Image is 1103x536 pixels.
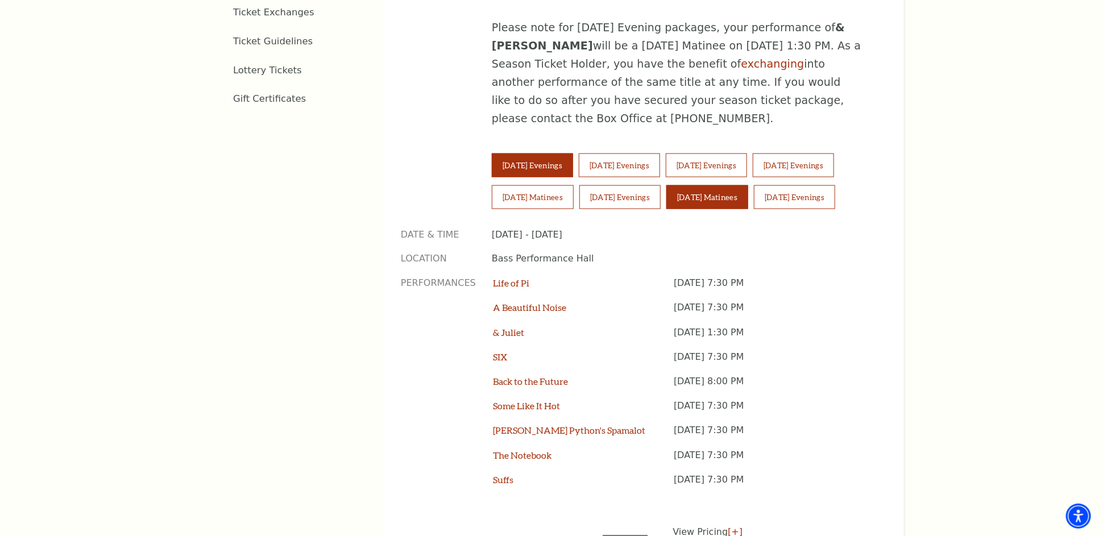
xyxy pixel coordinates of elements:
p: [DATE] 7:30 PM [674,301,870,326]
a: Suffs [493,475,513,485]
button: [DATE] Evenings [666,153,747,177]
button: [DATE] Evenings [492,153,573,177]
p: [DATE] 1:30 PM [674,326,870,351]
a: Life of Pi [493,277,529,288]
p: [DATE] 7:30 PM [674,425,870,449]
a: Back to the Future [493,376,568,387]
p: Location [401,252,475,265]
a: Lottery Tickets [233,65,302,76]
a: & Juliet [493,327,524,338]
p: Date & Time [401,228,475,241]
a: SIX [493,351,507,362]
p: [DATE] 7:30 PM [674,400,870,425]
p: [DATE] 7:30 PM [674,450,870,474]
a: The Notebook [493,450,551,461]
p: [DATE] 8:00 PM [674,375,870,400]
button: [DATE] Matinees [666,185,748,209]
a: Gift Certificates [233,93,306,104]
p: Performances [401,277,476,499]
p: Bass Performance Hall [492,252,870,265]
a: Ticket Exchanges [233,7,314,18]
strong: & [PERSON_NAME] [492,21,845,52]
a: [PERSON_NAME] Python's Spamalot [493,425,645,436]
p: [DATE] 7:30 PM [674,277,870,301]
p: [DATE] 7:30 PM [674,351,870,375]
a: Some Like It Hot [493,401,560,412]
a: exchanging [741,57,805,70]
button: [DATE] Evenings [753,153,834,177]
a: Ticket Guidelines [233,36,313,47]
div: Accessibility Menu [1066,504,1091,529]
button: [DATE] Matinees [492,185,574,209]
button: [DATE] Evenings [579,153,660,177]
p: [DATE] 7:30 PM [674,474,870,498]
button: [DATE] Evenings [754,185,835,209]
p: Please note for [DATE] Evening packages, your performance of will be a [DATE] Matinee on [DATE] 1... [492,19,861,128]
p: [DATE] - [DATE] [492,228,870,241]
button: [DATE] Evenings [579,185,661,209]
a: A Beautiful Noise [493,302,566,313]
